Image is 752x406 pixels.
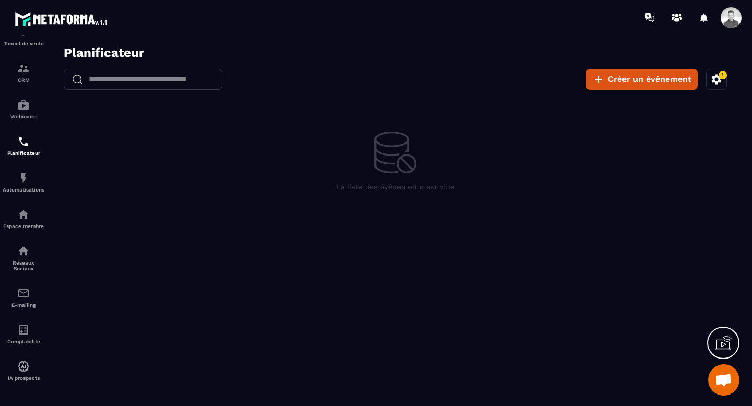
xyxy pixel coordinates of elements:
[287,136,405,147] p: La liste des événements est vide
[17,99,30,111] img: automations
[3,77,44,83] p: CRM
[708,364,739,396] a: Ouvrir le chat
[17,62,30,75] img: formation
[3,18,44,54] a: formationformationTunnel de vente
[3,187,44,193] p: Automatisations
[3,339,44,344] p: Comptabilité
[3,41,44,46] p: Tunnel de vente
[3,54,44,91] a: formationformationCRM
[3,223,44,229] p: Espace membre
[3,302,44,308] p: E-mailing
[3,279,44,316] a: emailemailE-mailing
[3,127,44,164] a: schedulerschedulerPlanificateur
[3,316,44,352] a: accountantaccountantComptabilité
[17,245,30,257] img: social-network
[17,135,30,148] img: scheduler
[15,9,109,28] img: logo
[537,23,649,44] button: Créer un événement
[3,260,44,271] p: Réseaux Sociaux
[3,164,44,200] a: automationsautomationsAutomatisations
[3,114,44,120] p: Webinaire
[17,324,30,336] img: accountant
[17,287,30,300] img: email
[17,360,30,373] img: automations
[3,150,44,156] p: Planificateur
[17,172,30,184] img: automations
[3,237,44,279] a: social-networksocial-networkRéseaux Sociaux
[17,208,30,221] img: automations
[3,91,44,127] a: automationsautomationsWebinaire
[3,200,44,237] a: automationsautomationsEspace membre
[3,375,44,381] p: IA prospects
